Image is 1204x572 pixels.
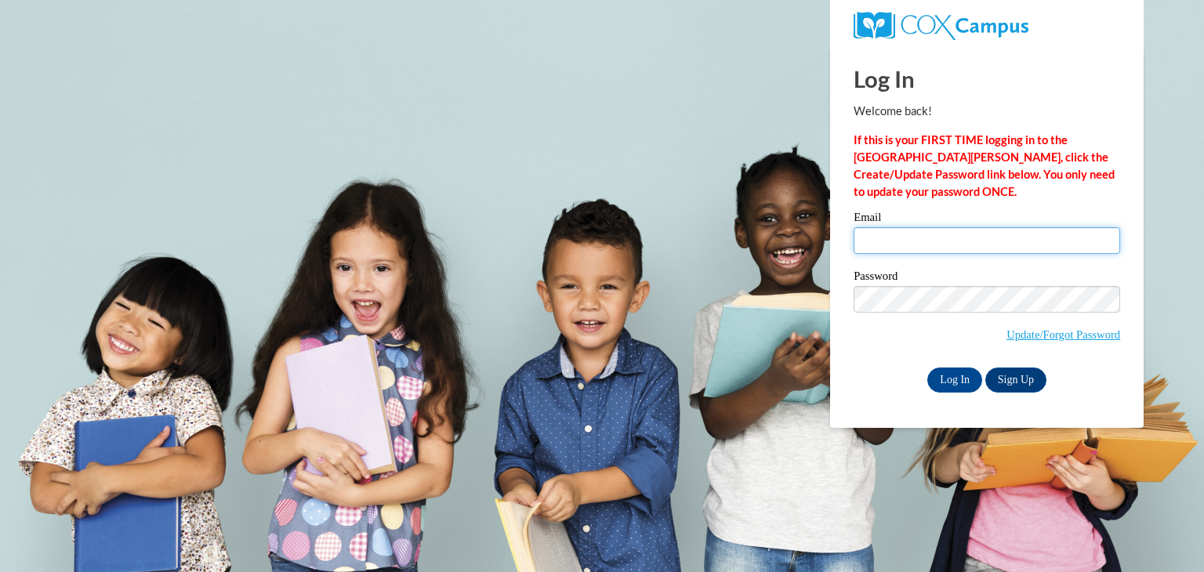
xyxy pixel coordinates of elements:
p: Welcome back! [854,103,1120,120]
a: COX Campus [854,18,1028,31]
a: Sign Up [985,367,1046,393]
img: COX Campus [854,12,1028,40]
h1: Log In [854,63,1120,95]
label: Password [854,270,1120,286]
input: Log In [927,367,982,393]
strong: If this is your FIRST TIME logging in to the [GEOGRAPHIC_DATA][PERSON_NAME], click the Create/Upd... [854,133,1115,198]
label: Email [854,212,1120,227]
a: Update/Forgot Password [1006,328,1120,341]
